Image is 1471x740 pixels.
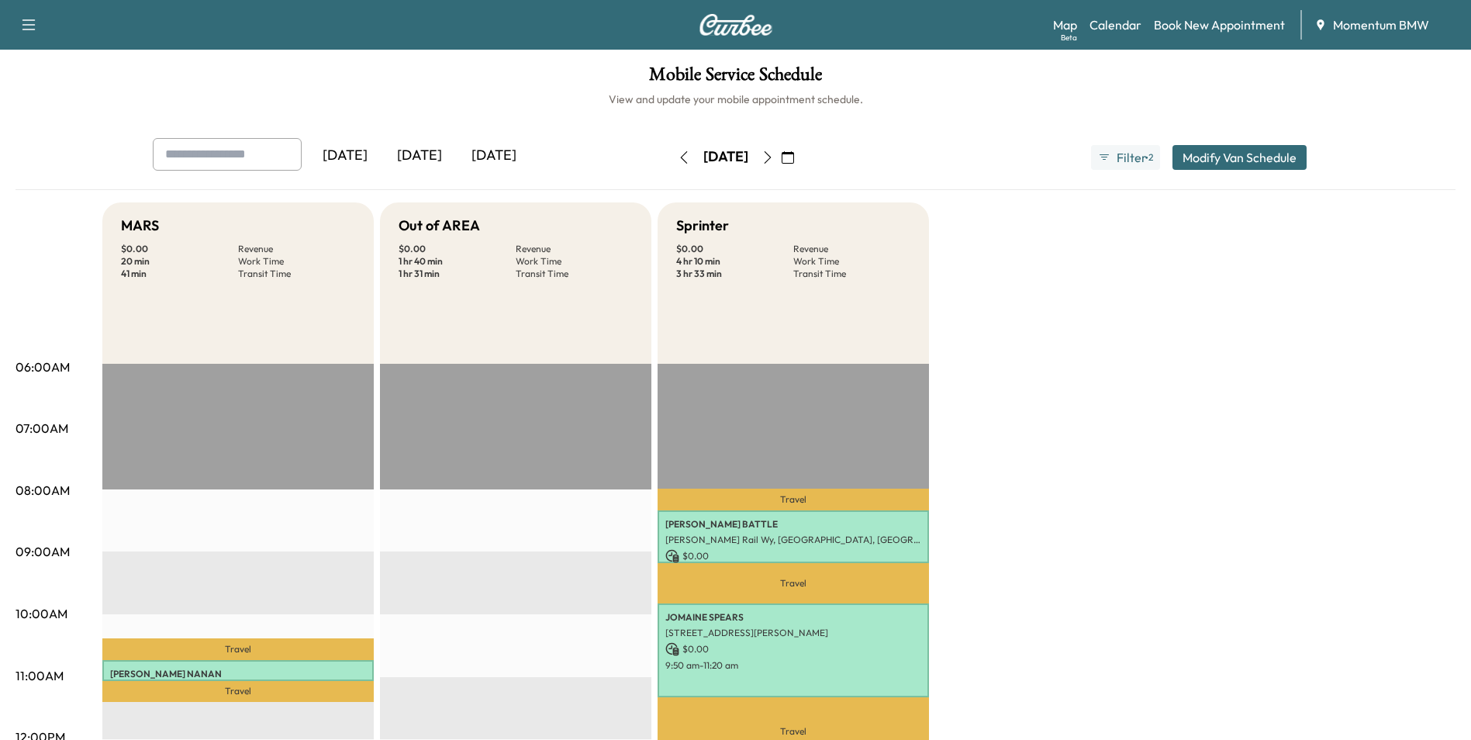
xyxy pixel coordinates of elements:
[793,268,910,280] p: Transit Time
[457,138,531,174] div: [DATE]
[1145,154,1148,161] span: ●
[121,215,159,237] h5: MARS
[793,255,910,268] p: Work Time
[121,268,238,280] p: 41 min
[399,268,516,280] p: 1 hr 31 min
[1333,16,1429,34] span: Momentum BMW
[110,668,366,680] p: [PERSON_NAME] NANAN
[1154,16,1285,34] a: Book New Appointment
[676,268,793,280] p: 3 hr 33 min
[703,147,748,167] div: [DATE]
[121,255,238,268] p: 20 min
[699,14,773,36] img: Curbee Logo
[399,255,516,268] p: 1 hr 40 min
[1172,145,1307,170] button: Modify Van Schedule
[1117,148,1145,167] span: Filter
[665,627,921,639] p: [STREET_ADDRESS][PERSON_NAME]
[238,255,355,268] p: Work Time
[665,549,921,563] p: $ 0.00
[793,243,910,255] p: Revenue
[308,138,382,174] div: [DATE]
[1148,151,1153,164] span: 2
[238,268,355,280] p: Transit Time
[665,534,921,546] p: [PERSON_NAME] Rail Wy, [GEOGRAPHIC_DATA], [GEOGRAPHIC_DATA]
[121,243,238,255] p: $ 0.00
[665,642,921,656] p: $ 0.00
[16,419,68,437] p: 07:00AM
[102,638,374,660] p: Travel
[16,542,70,561] p: 09:00AM
[16,481,70,500] p: 08:00AM
[102,681,374,702] p: Travel
[676,255,793,268] p: 4 hr 10 min
[1053,16,1077,34] a: MapBeta
[658,489,929,510] p: Travel
[16,358,70,376] p: 06:00AM
[16,666,64,685] p: 11:00AM
[665,611,921,624] p: JOMAINE SPEARS
[16,92,1455,107] h6: View and update your mobile appointment schedule.
[1091,145,1159,170] button: Filter●2
[665,518,921,531] p: [PERSON_NAME] BATTLE
[1061,32,1077,43] div: Beta
[516,255,633,268] p: Work Time
[665,659,921,672] p: 9:50 am - 11:20 am
[658,563,929,603] p: Travel
[399,243,516,255] p: $ 0.00
[676,243,793,255] p: $ 0.00
[238,243,355,255] p: Revenue
[16,65,1455,92] h1: Mobile Service Schedule
[399,215,480,237] h5: Out of AREA
[516,243,633,255] p: Revenue
[676,215,729,237] h5: Sprinter
[16,604,67,623] p: 10:00AM
[382,138,457,174] div: [DATE]
[1089,16,1141,34] a: Calendar
[516,268,633,280] p: Transit Time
